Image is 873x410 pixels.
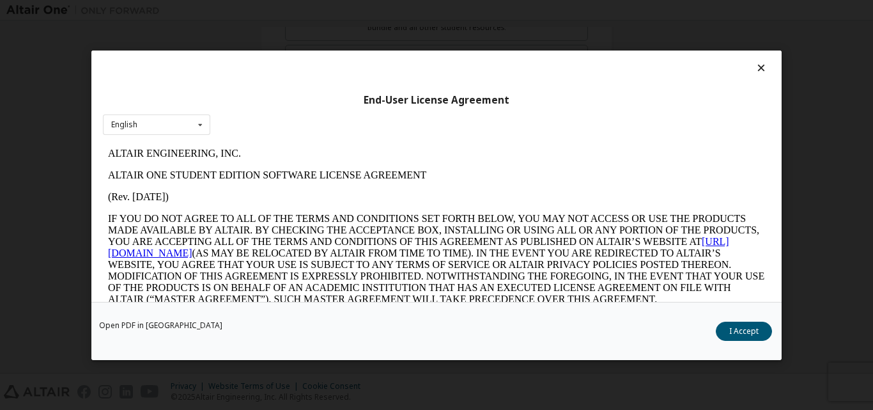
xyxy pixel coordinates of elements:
[5,27,662,38] p: ALTAIR ONE STUDENT EDITION SOFTWARE LICENSE AGREEMENT
[99,321,222,329] a: Open PDF in [GEOGRAPHIC_DATA]
[716,321,772,340] button: I Accept
[111,121,137,129] div: English
[103,93,770,106] div: End-User License Agreement
[5,70,662,162] p: IF YOU DO NOT AGREE TO ALL OF THE TERMS AND CONDITIONS SET FORTH BELOW, YOU MAY NOT ACCESS OR USE...
[5,5,662,17] p: ALTAIR ENGINEERING, INC.
[5,93,626,116] a: [URL][DOMAIN_NAME]
[5,49,662,60] p: (Rev. [DATE])
[5,173,662,219] p: This Altair One Student Edition Software License Agreement (“Agreement”) is between Altair Engine...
